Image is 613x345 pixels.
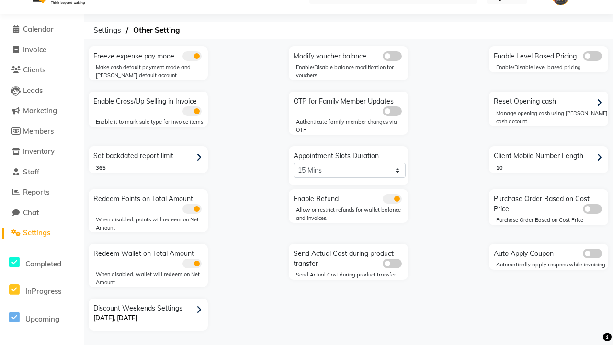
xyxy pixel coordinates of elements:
div: When disabled, wallet will redeem on Net Amount [96,270,208,286]
span: Completed [25,259,61,268]
a: Inventory [2,146,81,157]
div: Appointment Slots Duration [291,149,408,178]
span: Settings [23,228,50,237]
a: Members [2,126,81,137]
div: Purchase Order Based on Cost Price [496,216,608,224]
span: Clients [23,65,45,74]
div: Authenticate family member changes via OTP [296,118,408,134]
a: Calendar [2,24,81,35]
p: [DATE], [DATE] [93,313,205,323]
div: Enable/Disable level based pricing [496,63,608,71]
div: Enable/Disable balance modification for vouchers [296,63,408,79]
span: InProgress [25,287,61,296]
div: Make cash default payment mode and [PERSON_NAME] default account [96,63,208,79]
div: Redeem Wallet on Total Amount [91,246,208,268]
div: Manage opening cash using [PERSON_NAME] cash account [496,109,608,125]
div: 365 [96,164,208,172]
a: Staff [2,167,81,178]
div: Allow or restrict refunds for wallet balance and invoices. [296,206,408,222]
div: OTP for Family Member Updates [291,94,408,116]
a: Chat [2,207,81,218]
a: Leads [2,85,81,96]
span: Other Setting [128,22,185,39]
span: Calendar [23,24,54,34]
span: Invoice [23,45,46,54]
div: Freeze expense pay mode [91,49,208,61]
div: Discount Weekends Settings [91,301,208,331]
div: Enable Level Based Pricing [491,49,608,61]
div: Redeem Points on Total Amount [91,192,208,214]
div: 10 [496,164,608,172]
span: Marketing [23,106,57,115]
span: Chat [23,208,39,217]
span: Members [23,126,54,136]
span: Settings [89,22,126,39]
span: Reports [23,187,49,196]
div: Enable it to mark sale type for invoice items [96,118,208,126]
span: Inventory [23,147,55,156]
div: Set backdated report limit [91,149,208,164]
div: Enable Cross/Up Selling in Invoice [91,94,208,116]
a: Invoice [2,45,81,56]
span: Upcoming [25,314,59,323]
a: Marketing [2,105,81,116]
div: Send Actual Cost during product transfer [291,246,408,269]
span: Staff [23,167,39,176]
div: Client Mobile Number Length [491,149,608,164]
div: Automatically apply coupons while invoicing [496,261,608,269]
div: Purchase Order Based on Cost Price [491,192,608,214]
a: Reports [2,187,81,198]
div: Enable Refund [291,192,408,204]
div: Auto Apply Coupon [491,246,608,259]
span: Leads [23,86,43,95]
div: When disabled, points will redeem on Net Amount [96,216,208,231]
a: Clients [2,65,81,76]
div: Reset Opening cash [491,94,608,109]
div: Send Actual Cost during product transfer [296,271,408,279]
div: Modify voucher balance [291,49,408,61]
a: Settings [2,228,81,239]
